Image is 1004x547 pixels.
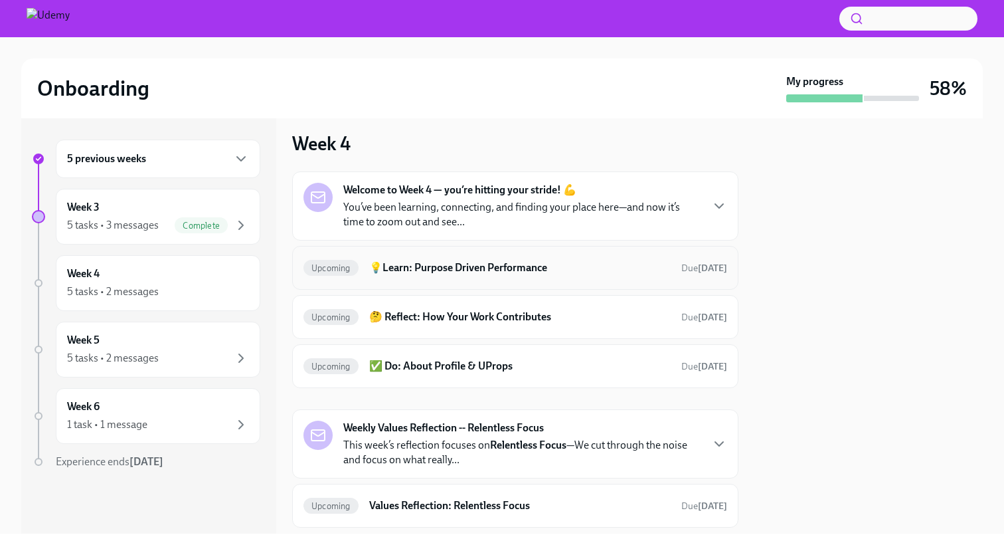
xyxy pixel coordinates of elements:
[343,438,701,467] p: This week’s reflection focuses on —We cut through the noise and focus on what really...
[681,500,727,512] span: Due
[681,312,727,323] span: Due
[490,439,566,451] strong: Relentless Focus
[303,312,359,322] span: Upcoming
[32,189,260,245] a: Week 35 tasks • 3 messagesComplete
[303,501,359,511] span: Upcoming
[698,500,727,512] strong: [DATE]
[343,421,544,435] strong: Weekly Values Reflection -- Relentless Focus
[681,262,727,274] span: August 24th, 2025 10:00
[67,417,147,432] div: 1 task • 1 message
[681,263,727,274] span: Due
[67,284,159,299] div: 5 tasks • 2 messages
[303,495,727,516] a: UpcomingValues Reflection: Relentless FocusDue[DATE]
[681,360,727,373] span: August 24th, 2025 10:00
[369,359,671,374] h6: ✅ Do: About Profile & UProps
[67,200,100,215] h6: Week 3
[369,498,671,513] h6: Values Reflection: Relentless Focus
[681,500,727,512] span: August 27th, 2025 10:00
[32,388,260,444] a: Week 61 task • 1 message
[698,361,727,372] strong: [DATE]
[930,76,967,100] h3: 58%
[67,152,146,166] h6: 5 previous weeks
[27,8,70,29] img: Udemy
[56,140,260,178] div: 5 previous weeks
[37,75,149,102] h2: Onboarding
[32,255,260,311] a: Week 45 tasks • 2 messages
[303,306,727,328] a: Upcoming🤔 Reflect: How Your Work ContributesDue[DATE]
[292,132,351,156] h3: Week 4
[303,356,727,377] a: Upcoming✅ Do: About Profile & UPropsDue[DATE]
[369,310,671,324] h6: 🤔 Reflect: How Your Work Contributes
[698,312,727,323] strong: [DATE]
[56,455,163,468] span: Experience ends
[303,362,359,372] span: Upcoming
[303,257,727,278] a: Upcoming💡Learn: Purpose Driven PerformanceDue[DATE]
[698,263,727,274] strong: [DATE]
[175,221,228,231] span: Complete
[343,183,576,197] strong: Welcome to Week 4 — you’re hitting your stride! 💪
[681,311,727,324] span: August 24th, 2025 10:00
[32,322,260,378] a: Week 55 tasks • 2 messages
[343,200,701,229] p: You’ve been learning, connecting, and finding your place here—and now it’s time to zoom out and s...
[129,455,163,468] strong: [DATE]
[67,333,100,348] h6: Week 5
[67,399,100,414] h6: Week 6
[303,263,359,273] span: Upcoming
[67,267,100,281] h6: Week 4
[67,218,159,233] div: 5 tasks • 3 messages
[369,261,671,275] h6: 💡Learn: Purpose Driven Performance
[681,361,727,372] span: Due
[786,74,843,89] strong: My progress
[67,351,159,366] div: 5 tasks • 2 messages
